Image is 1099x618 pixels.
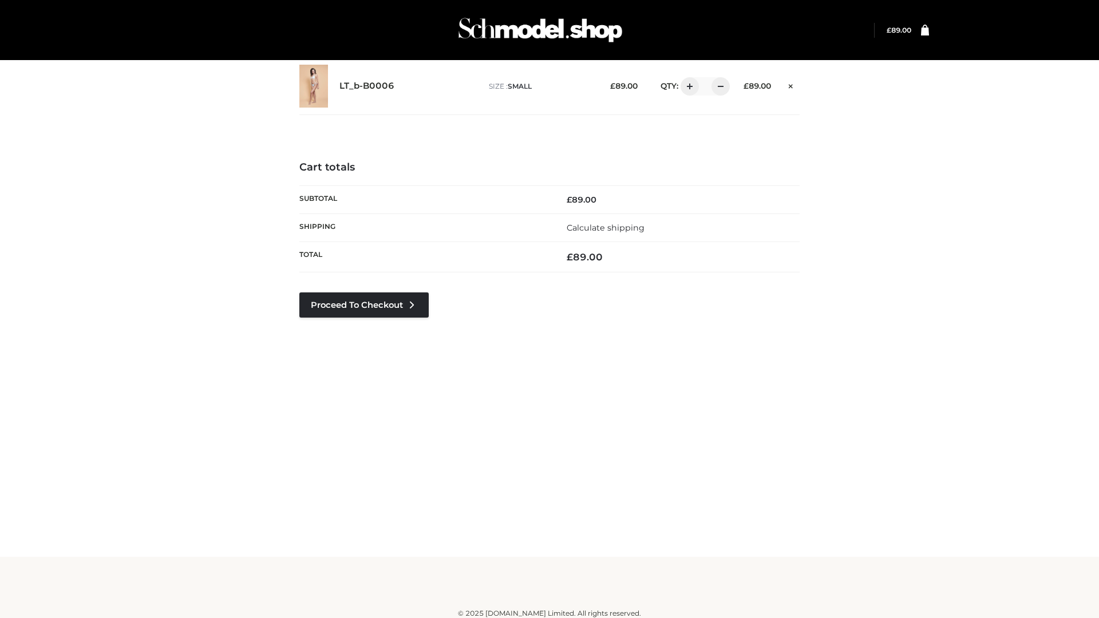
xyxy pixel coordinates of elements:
bdi: 89.00 [744,81,771,90]
img: Schmodel Admin 964 [454,7,626,53]
span: £ [567,195,572,205]
bdi: 89.00 [567,251,603,263]
a: Calculate shipping [567,223,645,233]
th: Shipping [299,213,549,241]
bdi: 89.00 [887,26,911,34]
th: Total [299,242,549,272]
span: £ [610,81,615,90]
bdi: 89.00 [610,81,638,90]
p: size : [489,81,592,92]
a: Remove this item [782,77,800,92]
h4: Cart totals [299,161,800,174]
bdi: 89.00 [567,195,596,205]
span: SMALL [508,82,532,90]
a: LT_b-B0006 [339,81,394,92]
span: £ [567,251,573,263]
a: Proceed to Checkout [299,292,429,318]
span: £ [887,26,891,34]
th: Subtotal [299,185,549,213]
a: £89.00 [887,26,911,34]
span: £ [744,81,749,90]
div: QTY: [649,77,726,96]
